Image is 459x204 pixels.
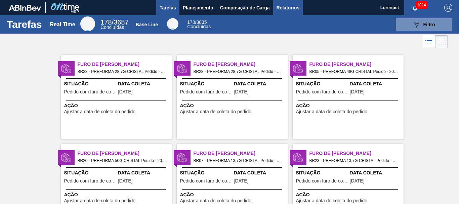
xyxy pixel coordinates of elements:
span: Planejamento [183,4,213,12]
h1: Tarefas [7,21,42,28]
span: 178 [187,19,195,25]
span: 03/09/2025 [118,178,133,183]
span: Data Coleta [234,169,286,176]
span: Pedido com furo de coleta [296,178,348,183]
span: BR20 - PREFORMA 50G CRISTAL Pedido - 2020038 [78,157,166,164]
img: status [61,153,71,163]
span: BR23 - PREFORMA 13,7G CRISTAL Pedido - 1998320 [309,157,398,164]
span: 25/08/2025 [350,89,365,94]
img: status [61,64,71,74]
span: Ajustar a data de coleta do pedido [180,198,252,203]
button: Notificações [404,3,426,12]
span: Furo de Coleta [78,61,172,68]
span: Ação [296,191,402,198]
span: Furo de Coleta [78,150,172,157]
span: BR05 - PREFORMA 48G CRISTAL Pedido - 2010864 [309,68,398,75]
span: Ajustar a data de coleta do pedido [296,109,368,114]
span: Situação [64,169,116,176]
div: Base Line [136,22,158,27]
span: 25/08/2025 [350,178,365,183]
span: BR28 - PREFORMA 28,7G CRISTAL Pedido - 2017326 [194,68,282,75]
div: Base Line [187,20,211,29]
div: Real Time [50,22,75,28]
span: 178 [100,18,112,26]
span: BR28 - PREFORMA 28,7G CRISTAL Pedido - 2003084 [78,68,166,75]
img: status [177,153,187,163]
span: Ajustar a data de coleta do pedido [296,198,368,203]
span: Ação [64,191,170,198]
span: / 3835 [187,19,207,25]
span: Furo de Coleta [194,150,288,157]
span: Ação [296,102,402,109]
span: Pedido com furo de coleta [64,178,116,183]
span: Pedido com furo de coleta [64,89,116,94]
span: Data Coleta [118,169,170,176]
span: Situação [180,80,232,87]
span: Data Coleta [118,80,170,87]
img: TNhmsLtSVTkK8tSr43FrP2fwEKptu5GPRR3wAAAABJRU5ErkJggg== [9,5,41,11]
span: Pedido com furo de coleta [180,89,232,94]
span: Situação [296,80,348,87]
span: Data Coleta [350,80,402,87]
span: Situação [296,169,348,176]
span: Ação [64,102,170,109]
span: 1014 [416,1,427,9]
img: status [293,153,303,163]
span: Ação [180,102,286,109]
img: status [177,64,187,74]
span: Filtro [423,22,435,27]
span: Concluídas [187,24,211,29]
span: 03/09/2025 [234,178,249,183]
span: Situação [180,169,232,176]
span: Furo de Coleta [309,61,404,68]
span: Data Coleta [350,169,402,176]
div: Visão em Cards [435,35,448,48]
div: Real Time [80,16,95,31]
span: Data Coleta [234,80,286,87]
span: Ajustar a data de coleta do pedido [64,198,136,203]
span: Concluídas [100,25,124,30]
span: Relatórios [277,4,299,12]
div: Visão em Lista [423,35,435,48]
button: Filtro [395,18,452,31]
span: Situação [64,80,116,87]
img: Logout [444,4,452,12]
div: Base Line [167,18,178,30]
span: Tarefas [160,4,176,12]
div: Real Time [100,19,128,30]
img: status [293,64,303,74]
span: / 3657 [100,18,128,26]
span: Ajustar a data de coleta do pedido [64,109,136,114]
span: Composição de Carga [220,4,270,12]
span: Pedido com furo de coleta [180,178,232,183]
span: Furo de Coleta [194,61,288,68]
span: 03/09/2025 [234,89,249,94]
span: Furo de Coleta [309,150,404,157]
span: Pedido com furo de coleta [296,89,348,94]
span: BR07 - PREFORMA 13,7G CRISTAL Pedido - 2020027 [194,157,282,164]
span: Ação [180,191,286,198]
span: Ajustar a data de coleta do pedido [180,109,252,114]
span: 19/08/2025 [118,89,133,94]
